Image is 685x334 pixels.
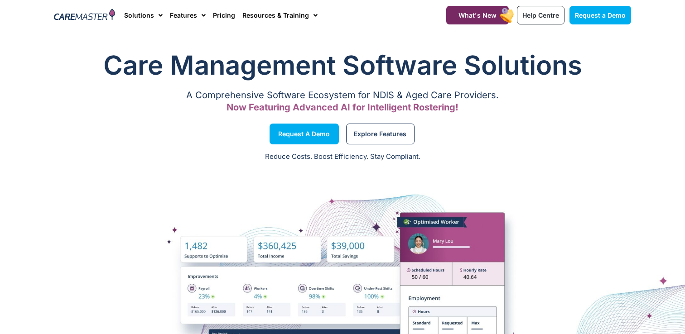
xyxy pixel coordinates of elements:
a: What's New [446,6,509,24]
a: Request a Demo [569,6,631,24]
h1: Care Management Software Solutions [54,47,631,83]
a: Request a Demo [270,124,339,144]
span: Request a Demo [278,132,330,136]
a: Help Centre [517,6,564,24]
span: Now Featuring Advanced AI for Intelligent Rostering! [227,102,458,113]
span: What's New [458,11,497,19]
span: Help Centre [522,11,559,19]
a: Explore Features [346,124,415,144]
span: Request a Demo [575,11,626,19]
span: Explore Features [354,132,406,136]
img: CareMaster Logo [54,9,115,22]
p: Reduce Costs. Boost Efficiency. Stay Compliant. [5,152,680,162]
p: A Comprehensive Software Ecosystem for NDIS & Aged Care Providers. [54,92,631,98]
